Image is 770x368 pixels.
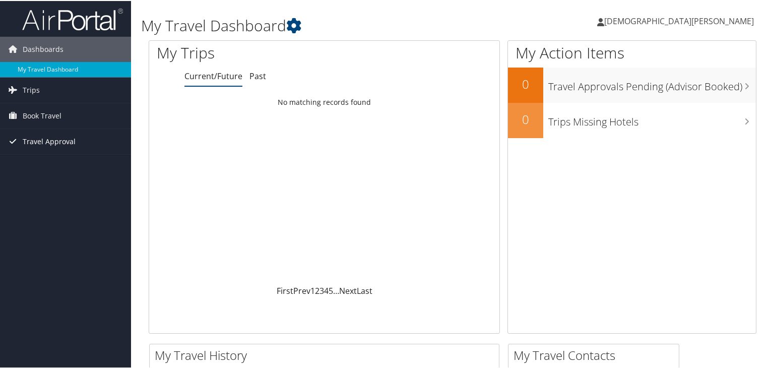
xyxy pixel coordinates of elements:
span: Book Travel [23,102,61,128]
a: 4 [324,284,329,295]
a: First [277,284,293,295]
span: Trips [23,77,40,102]
a: 2 [315,284,319,295]
h1: My Travel Dashboard [141,14,556,35]
a: Prev [293,284,310,295]
a: 0Travel Approvals Pending (Advisor Booked) [508,67,756,102]
a: 5 [329,284,333,295]
span: Dashboards [23,36,63,61]
a: 3 [319,284,324,295]
span: … [333,284,339,295]
img: airportal-logo.png [22,7,123,30]
h2: 0 [508,75,543,92]
h2: My Travel History [155,346,499,363]
span: Travel Approval [23,128,76,153]
a: [DEMOGRAPHIC_DATA][PERSON_NAME] [597,5,764,35]
a: Current/Future [184,70,242,81]
a: Next [339,284,357,295]
span: [DEMOGRAPHIC_DATA][PERSON_NAME] [604,15,754,26]
a: Past [249,70,266,81]
a: 1 [310,284,315,295]
a: Last [357,284,372,295]
h3: Travel Approvals Pending (Advisor Booked) [548,74,756,93]
h1: My Trips [157,41,346,63]
td: No matching records found [149,92,499,110]
h3: Trips Missing Hotels [548,109,756,128]
a: 0Trips Missing Hotels [508,102,756,137]
h2: My Travel Contacts [514,346,679,363]
h2: 0 [508,110,543,127]
h1: My Action Items [508,41,756,63]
